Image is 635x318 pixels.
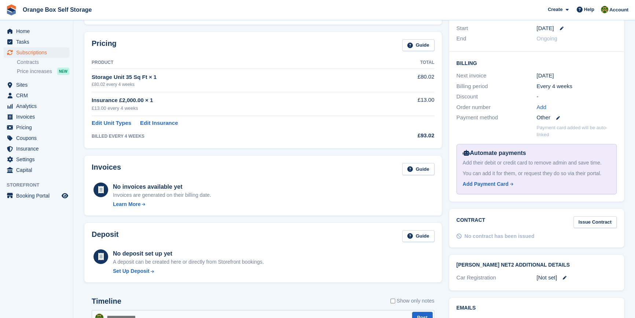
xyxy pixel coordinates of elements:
input: Show only notes [390,297,395,305]
div: Payment method [456,113,537,122]
span: Insurance [16,144,60,154]
a: Edit Insurance [140,119,178,127]
h2: [PERSON_NAME] Net2 Additional Details [456,262,617,268]
div: Add Payment Card [463,180,509,188]
span: Tasks [16,37,60,47]
span: Ongoing [536,35,557,41]
div: Insurance £2,000.00 × 1 [92,96,378,105]
a: Learn More [113,200,211,208]
h2: Deposit [92,230,118,242]
span: Price increases [17,68,52,75]
a: Price increases NEW [17,67,69,75]
span: Subscriptions [16,47,60,58]
th: Total [378,57,434,69]
div: No invoices available yet [113,183,211,191]
a: menu [4,154,69,165]
div: No deposit set up yet [113,249,264,258]
a: Guide [402,163,434,175]
div: [DATE] [536,72,617,80]
div: Invoices are generated on their billing date. [113,191,211,199]
div: Add their debit or credit card to remove admin and save time. [463,159,610,167]
div: Learn More [113,200,140,208]
span: Settings [16,154,60,165]
span: Invoices [16,112,60,122]
time: 2025-08-31 23:00:00 UTC [536,24,554,33]
div: Billing period [456,82,537,91]
h2: Pricing [92,39,117,51]
div: £93.02 [378,131,434,140]
td: £13.00 [378,92,434,116]
td: £80.02 [378,69,434,92]
a: menu [4,191,69,201]
span: Account [609,6,628,14]
a: Preview store [60,191,69,200]
div: Automate payments [463,149,610,158]
a: Edit Unit Types [92,119,131,127]
a: Issue Contract [573,216,617,228]
a: Guide [402,230,434,242]
div: Car Registration [456,274,537,282]
a: Orange Box Self Storage [20,4,95,16]
h2: Timeline [92,297,121,306]
a: menu [4,80,69,90]
div: Storage Unit 35 Sq Ft × 1 [92,73,378,82]
img: stora-icon-8386f47178a22dfd0bd8f6a31ec36ba5ce8667c1dd55bd0f319d3a0aa187defe.svg [6,4,17,15]
a: Add [536,103,546,112]
div: You can add it for them, or request they do so via their portal. [463,170,610,177]
div: [Not set] [536,274,617,282]
span: Help [584,6,594,13]
label: Show only notes [390,297,434,305]
a: Contracts [17,59,69,66]
div: Start [456,24,537,33]
span: Capital [16,165,60,175]
span: Create [548,6,562,13]
a: menu [4,37,69,47]
span: Pricing [16,122,60,133]
h2: Billing [456,59,617,66]
span: CRM [16,90,60,101]
div: Discount [456,93,537,101]
a: Guide [402,39,434,51]
div: - [536,93,617,101]
span: Home [16,26,60,36]
div: No contract has been issued [465,232,535,240]
a: menu [4,90,69,101]
th: Product [92,57,378,69]
img: SARAH T [601,6,608,13]
div: Set Up Deposit [113,267,150,275]
div: End [456,35,537,43]
a: menu [4,165,69,175]
div: NEW [57,68,69,75]
div: £13.00 every 4 weeks [92,105,378,112]
a: Add Payment Card [463,180,608,188]
h2: Contract [456,216,485,228]
a: menu [4,47,69,58]
a: menu [4,101,69,111]
h2: Invoices [92,163,121,175]
p: Payment card added will be auto-linked [536,124,617,138]
span: Sites [16,80,60,90]
div: £80.02 every 4 weeks [92,81,378,88]
div: Order number [456,103,537,112]
div: Every 4 weeks [536,82,617,91]
span: Booking Portal [16,191,60,201]
a: menu [4,26,69,36]
p: A deposit can be created here or directly from Storefront bookings. [113,258,264,266]
span: Storefront [7,181,73,189]
a: Set Up Deposit [113,267,264,275]
a: menu [4,133,69,143]
span: Analytics [16,101,60,111]
div: BILLED EVERY 4 WEEKS [92,133,378,140]
a: menu [4,112,69,122]
a: menu [4,122,69,133]
a: menu [4,144,69,154]
h2: Emails [456,305,617,311]
div: Other [536,113,617,122]
div: Next invoice [456,72,537,80]
span: Coupons [16,133,60,143]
